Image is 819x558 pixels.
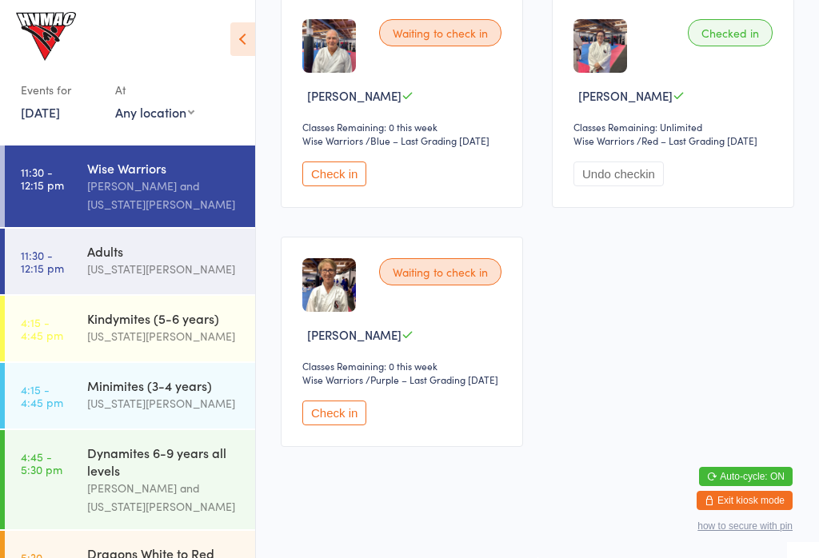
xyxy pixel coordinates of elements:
[379,19,501,46] div: Waiting to check in
[379,258,501,285] div: Waiting to check in
[697,491,793,510] button: Exit kiosk mode
[87,177,242,213] div: [PERSON_NAME] and [US_STATE][PERSON_NAME]
[87,394,242,413] div: [US_STATE][PERSON_NAME]
[5,145,255,227] a: 11:30 -12:15 pmWise Warriors[PERSON_NAME] and [US_STATE][PERSON_NAME]
[637,134,757,147] span: / Red – Last Grading [DATE]
[21,77,99,103] div: Events for
[21,103,60,121] a: [DATE]
[21,165,64,191] time: 11:30 - 12:15 pm
[87,159,242,177] div: Wise Warriors
[573,161,664,186] button: Undo checkin
[5,363,255,428] a: 4:15 -4:45 pmMinimites (3-4 years)[US_STATE][PERSON_NAME]
[302,359,506,373] div: Classes Remaining: 0 this week
[697,520,793,532] button: how to secure with pin
[302,120,506,134] div: Classes Remaining: 0 this week
[87,479,242,516] div: [PERSON_NAME] and [US_STATE][PERSON_NAME]
[302,134,363,147] div: Wise Warriors
[87,242,242,260] div: Adults
[21,316,63,341] time: 4:15 - 4:45 pm
[699,467,793,486] button: Auto-cycle: ON
[5,229,255,294] a: 11:30 -12:15 pmAdults[US_STATE][PERSON_NAME]
[573,134,634,147] div: Wise Warriors
[5,430,255,529] a: 4:45 -5:30 pmDynamites 6-9 years all levels[PERSON_NAME] and [US_STATE][PERSON_NAME]
[366,134,489,147] span: / Blue – Last Grading [DATE]
[87,444,242,479] div: Dynamites 6-9 years all levels
[16,12,76,61] img: Hunter Valley Martial Arts Centre Morisset
[302,258,356,312] img: image1713168342.png
[21,383,63,409] time: 4:15 - 4:45 pm
[115,103,194,121] div: Any location
[87,377,242,394] div: Minimites (3-4 years)
[21,249,64,274] time: 11:30 - 12:15 pm
[307,87,402,104] span: [PERSON_NAME]
[302,161,366,186] button: Check in
[115,77,194,103] div: At
[366,373,498,386] span: / Purple – Last Grading [DATE]
[87,260,242,278] div: [US_STATE][PERSON_NAME]
[87,309,242,327] div: Kindymites (5-6 years)
[302,373,363,386] div: Wise Warriors
[302,401,366,425] button: Check in
[307,326,402,343] span: [PERSON_NAME]
[573,120,777,134] div: Classes Remaining: Unlimited
[5,296,255,361] a: 4:15 -4:45 pmKindymites (5-6 years)[US_STATE][PERSON_NAME]
[573,19,627,73] img: image1723017685.png
[21,450,62,476] time: 4:45 - 5:30 pm
[87,327,242,345] div: [US_STATE][PERSON_NAME]
[302,19,356,73] img: image1713338795.png
[578,87,673,104] span: [PERSON_NAME]
[688,19,773,46] div: Checked in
